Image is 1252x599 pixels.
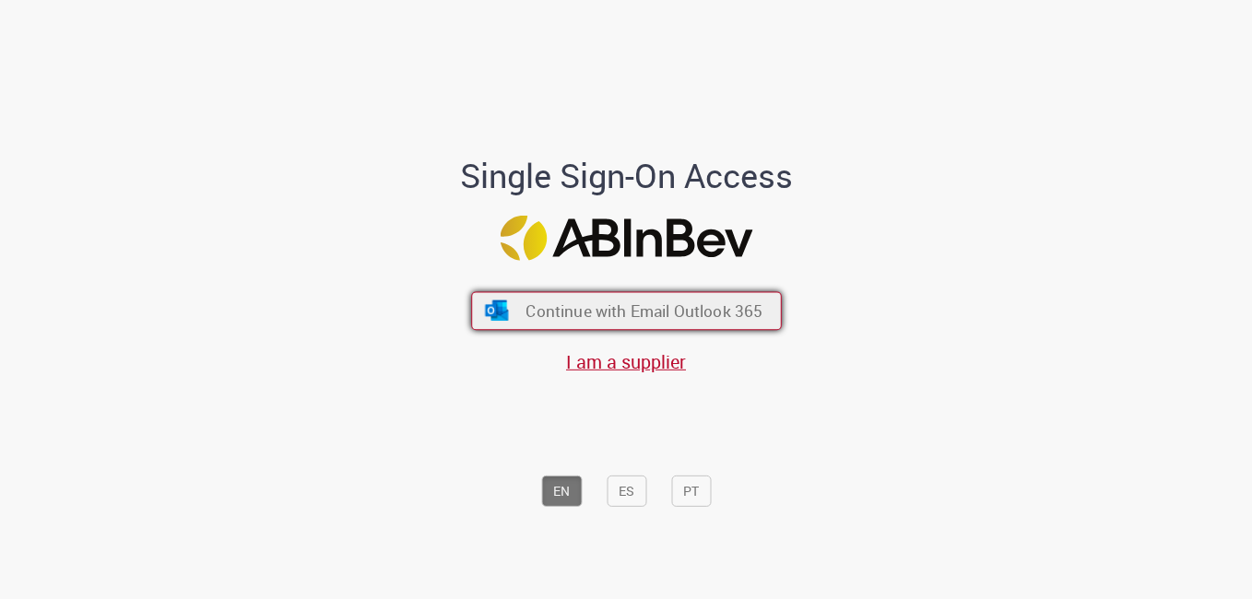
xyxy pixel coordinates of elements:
[566,349,686,374] a: I am a supplier
[500,216,752,261] img: Logo ABInBev
[607,476,646,507] button: ES
[371,157,882,194] h1: Single Sign-On Access
[483,300,510,321] img: ícone Azure/Microsoft 360
[471,292,782,331] button: ícone Azure/Microsoft 360 Continue with Email Outlook 365
[526,300,762,322] span: Continue with Email Outlook 365
[671,476,711,507] button: PT
[541,476,582,507] button: EN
